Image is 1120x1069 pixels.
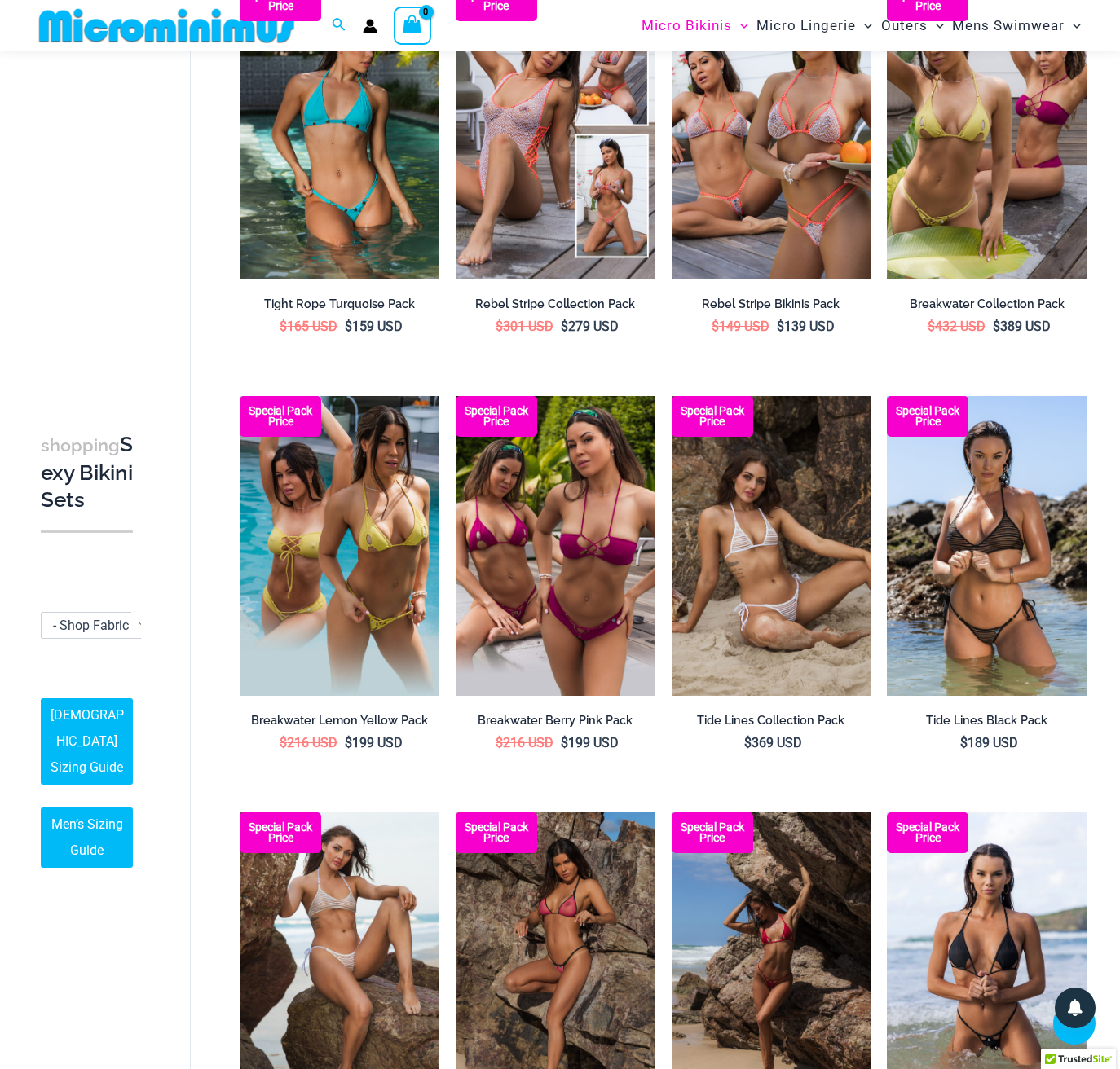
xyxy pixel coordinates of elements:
b: Special Pack Price [240,822,321,843]
span: $ [345,735,352,750]
h3: Sexy Bikini Sets [41,431,133,514]
span: Outers [881,5,928,46]
span: Menu Toggle [732,5,748,46]
span: Menu Toggle [856,5,872,46]
b: Special Pack Price [240,406,321,427]
h2: Rebel Stripe Bikinis Pack [672,297,871,312]
b: Special Pack Price [456,406,537,427]
bdi: 139 USD [777,319,835,334]
a: [DEMOGRAPHIC_DATA] Sizing Guide [41,698,133,785]
span: Menu Toggle [1065,5,1081,46]
h2: Breakwater Collection Pack [887,297,1087,312]
a: Mens SwimwearMenu ToggleMenu Toggle [948,5,1085,46]
bdi: 301 USD [496,319,553,334]
a: Breakwater Lemon Yellow Bikini Pack Breakwater Lemon Yellow Bikini Pack 2Breakwater Lemon Yellow ... [240,396,439,695]
img: Breakwater Lemon Yellow Bikini Pack [240,396,439,695]
b: Special Pack Price [887,406,968,427]
bdi: 389 USD [993,319,1051,334]
span: $ [280,319,287,334]
img: Breakwater Berry Pink Bikini Pack 2 [456,396,655,695]
a: Micro BikinisMenu ToggleMenu Toggle [637,5,752,46]
span: - Shop Fabric Type [42,613,154,638]
a: Tide Lines Black 350 Halter Top 470 Thong 04 Tide Lines Black 350 Halter Top 470 Thong 03Tide Lin... [887,396,1087,695]
bdi: 199 USD [345,735,403,750]
b: Special Pack Price [672,406,753,427]
a: Breakwater Collection Pack [887,297,1087,318]
a: Men’s Sizing Guide [41,807,133,868]
span: $ [777,319,784,334]
bdi: 369 USD [744,735,802,750]
h2: Tide Lines Collection Pack [672,713,871,728]
h2: Tide Lines Black Pack [887,713,1087,728]
span: $ [280,735,287,750]
span: - Shop Fabric Type [53,618,160,633]
span: Mens Swimwear [952,5,1065,46]
h2: Breakwater Lemon Yellow Pack [240,713,439,728]
span: $ [960,735,968,750]
img: Tide Lines Black 350 Halter Top 470 Thong 04 [887,396,1087,695]
bdi: 279 USD [561,319,619,334]
span: Micro Lingerie [756,5,856,46]
span: $ [744,735,752,750]
b: Special Pack Price [887,822,968,843]
bdi: 216 USD [280,735,337,750]
a: Breakwater Lemon Yellow Pack [240,713,439,734]
nav: Site Navigation [635,2,1087,49]
span: $ [496,735,503,750]
a: Tide Lines Black Pack [887,713,1087,734]
span: $ [561,319,568,334]
span: - Shop Fabric Type [41,612,155,639]
h2: Tight Rope Turquoise Pack [240,297,439,312]
bdi: 199 USD [561,735,619,750]
span: $ [561,735,568,750]
a: Micro LingerieMenu ToggleMenu Toggle [752,5,876,46]
bdi: 216 USD [496,735,553,750]
span: $ [993,319,1000,334]
a: Search icon link [332,15,346,36]
a: Breakwater Berry Pink Pack [456,713,655,734]
a: Tight Rope Turquoise Pack [240,297,439,318]
span: Micro Bikinis [642,5,732,46]
img: MM SHOP LOGO FLAT [33,7,301,44]
b: Special Pack Price [672,822,753,843]
a: Breakwater Berry Pink Bikini Pack Breakwater Berry Pink Bikini Pack 2Breakwater Berry Pink Bikini... [456,396,655,695]
img: Tide Lines White 308 Tri Top 470 Thong 07 [672,396,871,695]
bdi: 189 USD [960,735,1018,750]
a: Tide Lines White 308 Tri Top 470 Thong 07 Tide Lines Black 308 Tri Top 480 Micro 01Tide Lines Bla... [672,396,871,695]
span: Menu Toggle [928,5,944,46]
span: $ [928,319,935,334]
a: Account icon link [363,19,377,33]
span: $ [712,319,719,334]
span: shopping [41,435,120,455]
h2: Breakwater Berry Pink Pack [456,713,655,728]
a: View Shopping Cart, empty [394,7,431,44]
a: Rebel Stripe Bikinis Pack [672,297,871,318]
h2: Rebel Stripe Collection Pack [456,297,655,312]
b: Special Pack Price [456,822,537,843]
span: $ [345,319,352,334]
a: Rebel Stripe Collection Pack [456,297,655,318]
bdi: 159 USD [345,319,403,334]
bdi: 149 USD [712,319,769,334]
bdi: 165 USD [280,319,337,334]
a: OutersMenu ToggleMenu Toggle [877,5,948,46]
iframe: TrustedSite Certified [41,55,187,381]
a: Tide Lines Collection Pack [672,713,871,734]
span: $ [496,319,503,334]
bdi: 432 USD [928,319,986,334]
